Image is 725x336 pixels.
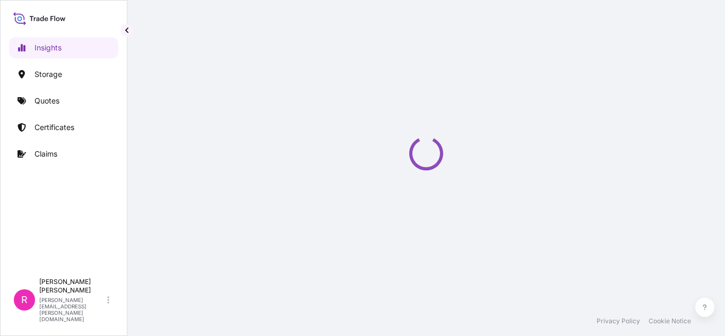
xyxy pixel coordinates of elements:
[39,297,105,322] p: [PERSON_NAME][EMAIL_ADDRESS][PERSON_NAME][DOMAIN_NAME]
[34,69,62,80] p: Storage
[39,278,105,295] p: [PERSON_NAME] [PERSON_NAME]
[34,96,59,106] p: Quotes
[9,64,118,85] a: Storage
[9,37,118,58] a: Insights
[34,122,74,133] p: Certificates
[597,317,640,325] a: Privacy Policy
[649,317,691,325] a: Cookie Notice
[34,42,62,53] p: Insights
[9,90,118,111] a: Quotes
[9,117,118,138] a: Certificates
[21,295,28,305] span: R
[34,149,57,159] p: Claims
[9,143,118,165] a: Claims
